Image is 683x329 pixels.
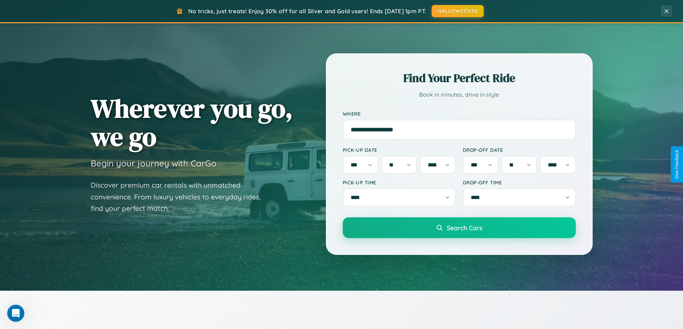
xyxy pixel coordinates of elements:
[343,70,576,86] h2: Find Your Perfect Ride
[343,179,456,185] label: Pick-up Time
[188,8,426,15] span: No tricks, just treats! Enjoy 30% off for all Silver and Gold users! Ends [DATE] 1pm PT.
[432,5,484,17] button: HALLOWEEN30
[447,224,482,232] span: Search Cars
[463,147,576,153] label: Drop-off Date
[463,179,576,185] label: Drop-off Time
[343,217,576,238] button: Search Cars
[343,111,576,117] label: Where
[7,305,24,322] iframe: Intercom live chat
[674,150,679,179] div: Give Feedback
[91,94,293,151] h1: Wherever you go, we go
[91,158,217,169] h3: Begin your journey with CarGo
[343,89,576,100] p: Book in minutes, drive in style
[91,179,270,214] p: Discover premium car rentals with unmatched convenience. From luxury vehicles to everyday rides, ...
[343,147,456,153] label: Pick-up Date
